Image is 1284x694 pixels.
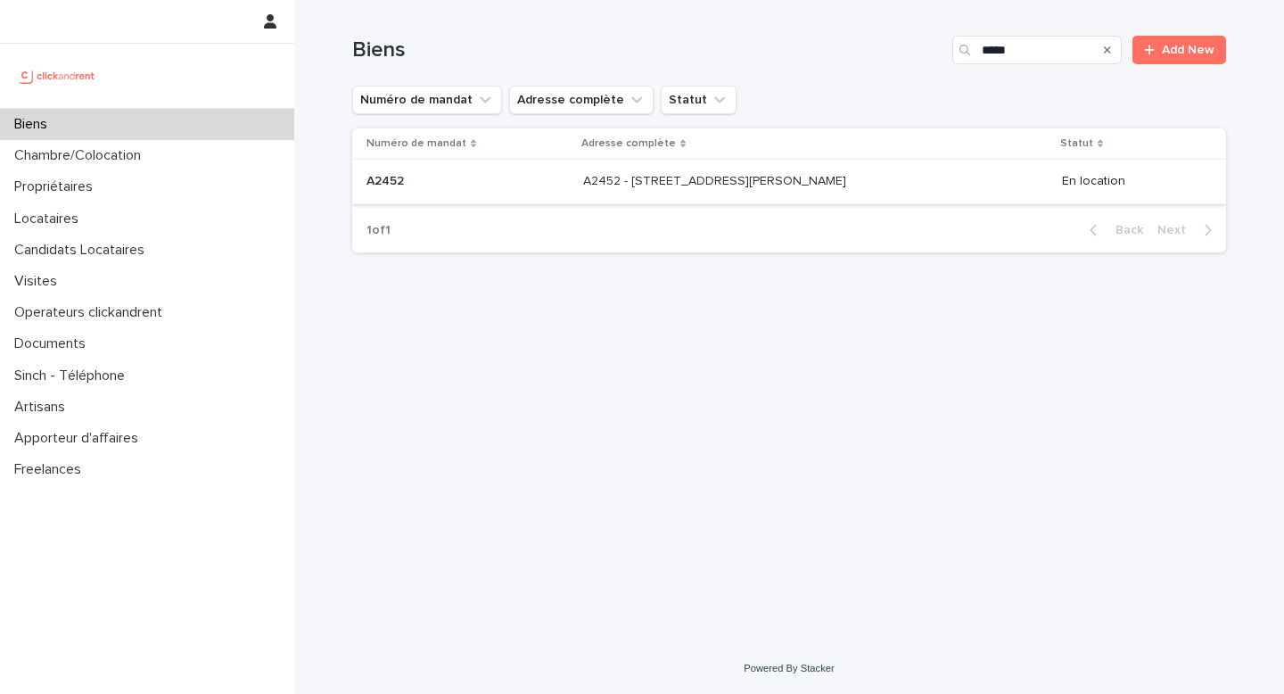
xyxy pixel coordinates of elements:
p: Statut [1060,134,1093,153]
p: Biens [7,116,62,133]
p: Documents [7,335,100,352]
button: Adresse complète [509,86,654,114]
p: Chambre/Colocation [7,147,155,164]
p: Sinch - Téléphone [7,368,139,384]
p: Propriétaires [7,178,107,195]
a: Powered By Stacker [744,663,834,673]
button: Numéro de mandat [352,86,502,114]
p: Artisans [7,399,79,416]
p: Locataires [7,211,93,227]
p: Candidats Locataires [7,242,159,259]
p: A2452 - [STREET_ADDRESS][PERSON_NAME] [583,170,850,189]
span: Next [1157,224,1197,236]
p: 1 of 1 [352,209,405,252]
p: Adresse complète [581,134,676,153]
button: Next [1150,222,1226,238]
p: En location [1062,174,1198,189]
h1: Biens [352,37,945,63]
span: Back [1105,224,1143,236]
p: Apporteur d'affaires [7,430,152,447]
button: Statut [661,86,737,114]
span: Add New [1162,44,1214,56]
p: Visites [7,273,71,290]
p: Freelances [7,461,95,478]
input: Search [952,36,1122,64]
p: Numéro de mandat [366,134,466,153]
p: Operateurs clickandrent [7,304,177,321]
img: UCB0brd3T0yccxBKYDjQ [14,58,101,94]
a: Add New [1132,36,1226,64]
p: A2452 [366,170,407,189]
tr: A2452A2452 A2452 - [STREET_ADDRESS][PERSON_NAME]A2452 - [STREET_ADDRESS][PERSON_NAME] En location [352,160,1226,204]
button: Back [1075,222,1150,238]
